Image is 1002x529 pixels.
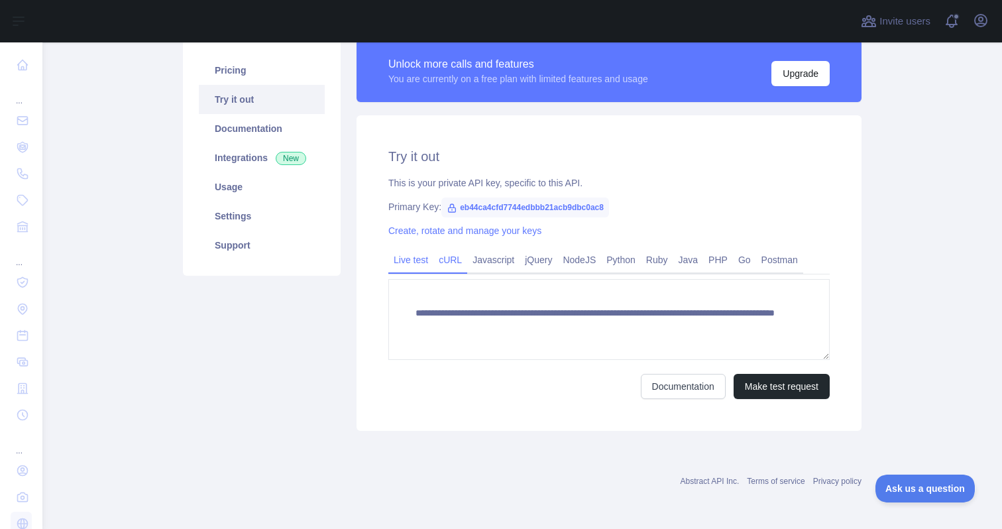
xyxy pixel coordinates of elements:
div: ... [11,80,32,106]
a: Create, rotate and manage your keys [388,225,541,236]
a: Live test [388,249,433,270]
div: ... [11,430,32,456]
div: You are currently on a free plan with limited features and usage [388,72,648,86]
a: Privacy policy [813,477,862,486]
a: Documentation [641,374,726,399]
a: NodeJS [557,249,601,270]
a: Java [673,249,704,270]
a: Python [601,249,641,270]
a: Try it out [199,85,325,114]
a: Pricing [199,56,325,85]
div: ... [11,241,32,268]
iframe: Toggle Customer Support [875,475,975,502]
h2: Try it out [388,147,830,166]
a: PHP [703,249,733,270]
span: New [276,152,306,165]
a: Postman [756,249,803,270]
a: Abstract API Inc. [681,477,740,486]
div: Unlock more calls and features [388,56,648,72]
a: Integrations New [199,143,325,172]
a: Usage [199,172,325,202]
a: Terms of service [747,477,805,486]
a: cURL [433,249,467,270]
a: Ruby [641,249,673,270]
button: Upgrade [771,61,830,86]
a: Settings [199,202,325,231]
a: jQuery [520,249,557,270]
span: Invite users [879,14,930,29]
a: Support [199,231,325,260]
button: Make test request [734,374,830,399]
a: Javascript [467,249,520,270]
div: Primary Key: [388,200,830,213]
a: Go [733,249,756,270]
span: eb44ca4cfd7744edbbb21acb9dbc0ac8 [441,198,609,217]
div: This is your private API key, specific to this API. [388,176,830,190]
button: Invite users [858,11,933,32]
a: Documentation [199,114,325,143]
